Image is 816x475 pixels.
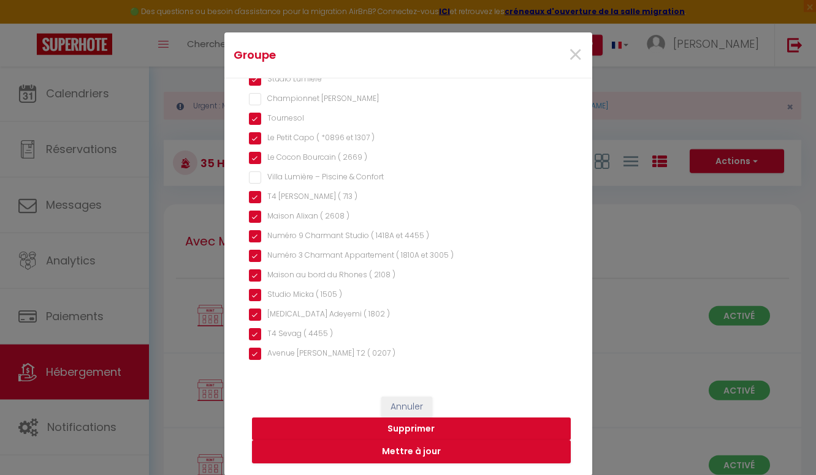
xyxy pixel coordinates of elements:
span: × [568,37,583,73]
button: Annuler [381,397,432,417]
h4: Groupe [234,47,461,64]
button: Mettre à jour [252,440,571,463]
button: Supprimer [252,417,571,441]
button: Ouvrir le widget de chat LiveChat [10,5,47,42]
button: Close [568,42,583,69]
